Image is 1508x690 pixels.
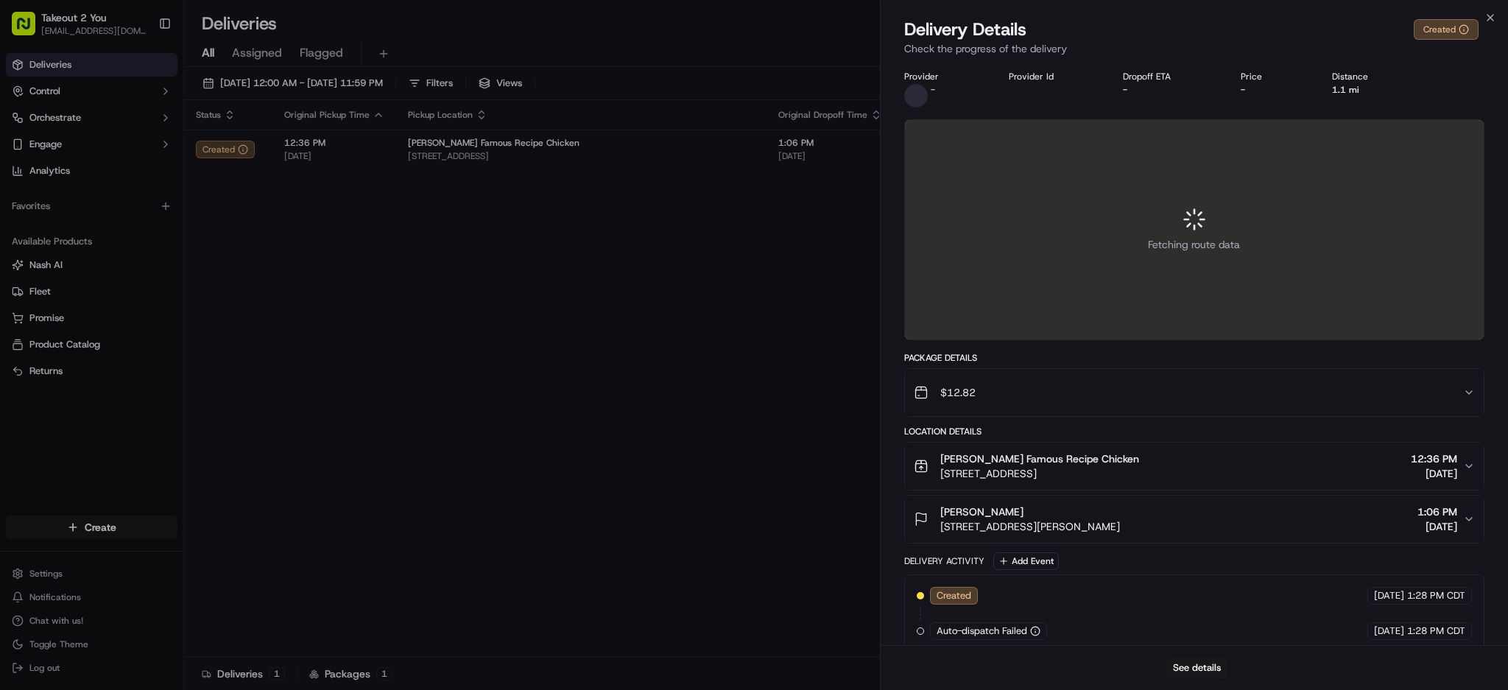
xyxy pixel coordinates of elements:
[31,141,57,167] img: 5e9a9d7314ff4150bce227a61376b483.jpg
[904,18,1026,41] span: Delivery Details
[46,268,119,280] span: [PERSON_NAME]
[1009,71,1100,82] div: Provider Id
[1407,624,1465,638] span: 1:28 PM CDT
[122,268,127,280] span: •
[38,95,265,110] input: Got a question? Start typing here...
[119,323,242,350] a: 💻API Documentation
[147,365,178,376] span: Pylon
[66,155,202,167] div: We're available if you need us!
[104,365,178,376] a: Powered byPylon
[15,191,99,203] div: Past conversations
[904,352,1484,364] div: Package Details
[904,41,1484,56] p: Check the progress of the delivery
[9,323,119,350] a: 📗Knowledge Base
[904,555,984,567] div: Delivery Activity
[940,519,1120,534] span: [STREET_ADDRESS][PERSON_NAME]
[250,145,268,163] button: Start new chat
[1241,71,1308,82] div: Price
[905,496,1484,543] button: [PERSON_NAME][STREET_ADDRESS][PERSON_NAME]1:06 PM[DATE]
[904,71,985,82] div: Provider
[1417,504,1457,519] span: 1:06 PM
[66,141,242,155] div: Start new chat
[1123,84,1217,96] div: -
[15,59,268,82] p: Welcome 👋
[904,426,1484,437] div: Location Details
[139,329,236,344] span: API Documentation
[940,451,1139,466] span: [PERSON_NAME] Famous Recipe Chicken
[940,466,1139,481] span: [STREET_ADDRESS]
[1417,519,1457,534] span: [DATE]
[993,552,1059,570] button: Add Event
[940,504,1023,519] span: [PERSON_NAME]
[15,331,27,342] div: 📗
[1332,71,1414,82] div: Distance
[1414,19,1479,40] button: Created
[1332,84,1414,96] div: 1.1 mi
[228,189,268,206] button: See all
[1123,71,1217,82] div: Dropoff ETA
[905,369,1484,416] button: $12.82
[15,141,41,167] img: 1736555255976-a54dd68f-1ca7-489b-9aae-adbdc363a1c4
[1148,237,1240,252] span: Fetching route data
[130,268,161,280] span: [DATE]
[29,269,41,281] img: 1736555255976-a54dd68f-1ca7-489b-9aae-adbdc363a1c4
[940,385,976,400] span: $12.82
[1407,589,1465,602] span: 1:28 PM CDT
[57,228,87,240] span: [DATE]
[124,331,136,342] div: 💻
[15,254,38,278] img: Liam S.
[937,589,971,602] span: Created
[1411,466,1457,481] span: [DATE]
[1166,658,1227,678] button: See details
[15,15,44,44] img: Nash
[1374,589,1404,602] span: [DATE]
[1241,84,1308,96] div: -
[49,228,54,240] span: •
[931,84,935,96] span: -
[1411,451,1457,466] span: 12:36 PM
[29,329,113,344] span: Knowledge Base
[937,624,1027,638] span: Auto-dispatch Failed
[905,443,1484,490] button: [PERSON_NAME] Famous Recipe Chicken[STREET_ADDRESS]12:36 PM[DATE]
[1374,624,1404,638] span: [DATE]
